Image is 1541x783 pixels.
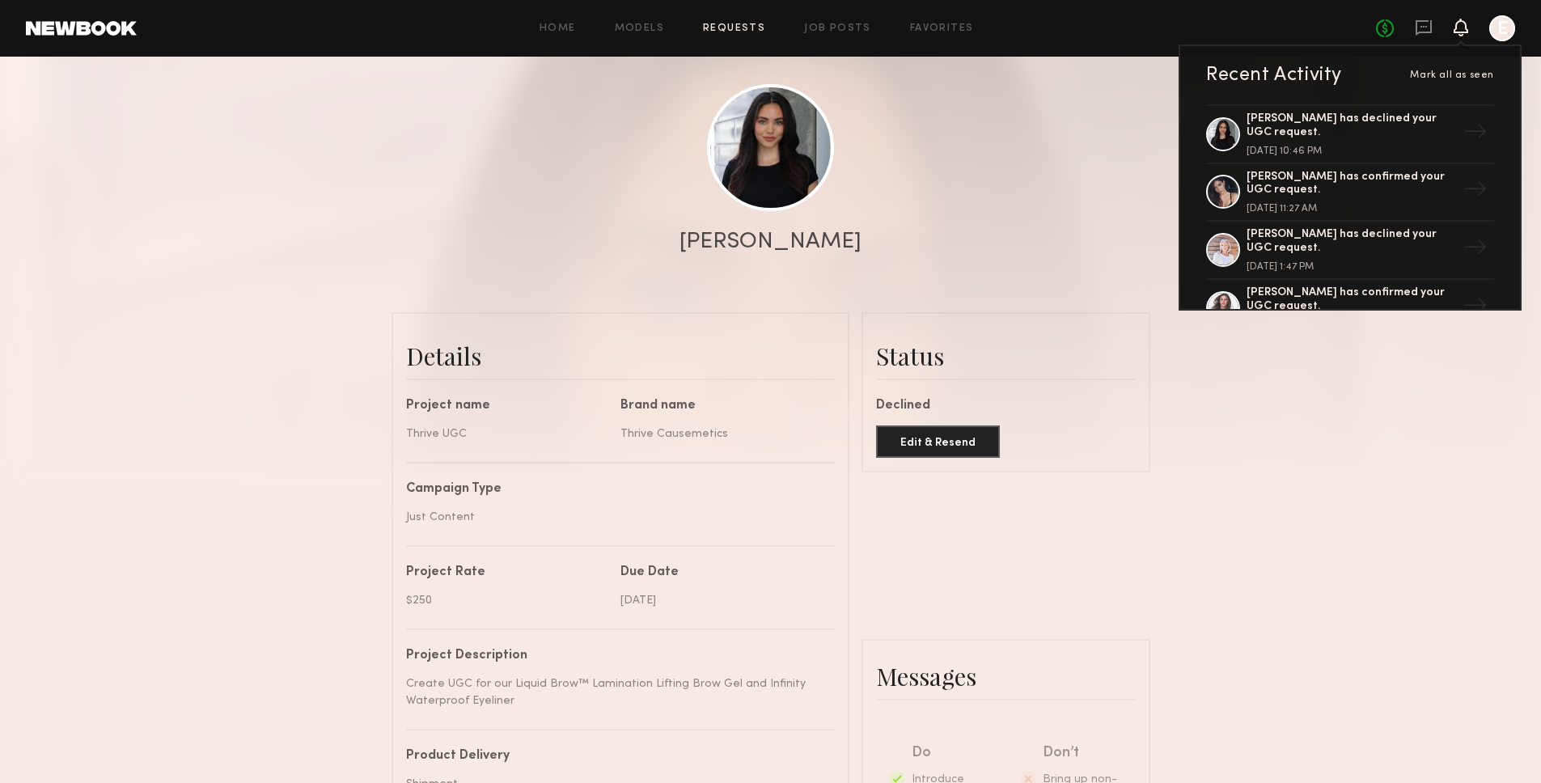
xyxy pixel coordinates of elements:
div: Create UGC for our Liquid Brow™ Lamination Lifting Brow Gel and Infinity Waterproof Eyeliner [406,675,823,709]
a: Models [615,23,664,34]
div: [DATE] 1:47 PM [1247,262,1457,272]
div: [PERSON_NAME] has declined your UGC request. [1247,112,1457,140]
div: [PERSON_NAME] has declined your UGC request. [1247,228,1457,256]
div: Project Rate [406,566,608,579]
a: Requests [703,23,765,34]
a: Job Posts [804,23,871,34]
div: [PERSON_NAME] has confirmed your UGC request. [1247,171,1457,198]
a: Favorites [910,23,974,34]
div: Brand name [620,400,823,413]
div: → [1457,171,1494,213]
div: [PERSON_NAME] [679,231,862,253]
div: [DATE] 10:46 PM [1247,146,1457,156]
div: [DATE] 11:27 AM [1247,204,1457,214]
div: Due Date [620,566,823,579]
div: [DATE] [620,592,823,609]
div: → [1457,113,1494,155]
div: → [1457,229,1494,271]
div: Declined [876,400,1136,413]
a: [PERSON_NAME] has declined your UGC request.[DATE] 10:46 PM→ [1206,104,1494,164]
div: Thrive Causemetics [620,425,823,442]
div: Campaign Type [406,483,823,496]
button: Edit & Resend [876,425,1000,458]
div: Thrive UGC [406,425,608,442]
div: Product Delivery [406,750,823,763]
a: [PERSON_NAME] has declined your UGC request.[DATE] 1:47 PM→ [1206,222,1494,280]
div: Just Content [406,509,823,526]
div: → [1457,287,1494,329]
div: Status [876,340,1136,372]
span: Mark all as seen [1410,70,1494,80]
div: $250 [406,592,608,609]
div: Messages [876,660,1136,692]
div: Project Description [406,650,823,662]
div: Do [912,742,975,764]
div: Details [406,340,835,372]
div: Recent Activity [1206,66,1342,85]
a: Home [540,23,576,34]
div: [PERSON_NAME] has confirmed your UGC request. [1247,286,1457,314]
div: Don’t [1043,742,1132,764]
a: [PERSON_NAME] has confirmed your UGC request.→ [1206,280,1494,338]
div: Project name [406,400,608,413]
a: [PERSON_NAME] has confirmed your UGC request.[DATE] 11:27 AM→ [1206,164,1494,222]
a: E [1489,15,1515,41]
